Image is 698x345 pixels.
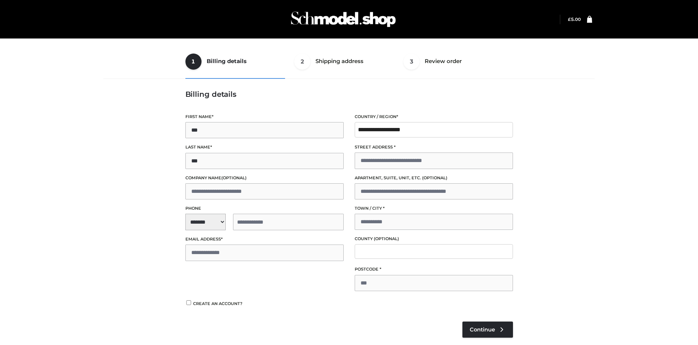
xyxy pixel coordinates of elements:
[221,175,247,180] span: (optional)
[193,301,243,306] span: Create an account?
[185,90,513,99] h3: Billing details
[355,113,513,120] label: Country / Region
[470,326,495,333] span: Continue
[568,16,581,22] bdi: 5.00
[288,5,398,34] img: Schmodel Admin 964
[355,144,513,151] label: Street address
[422,175,447,180] span: (optional)
[568,16,581,22] a: £5.00
[355,235,513,242] label: County
[185,175,344,181] label: Company name
[355,175,513,181] label: Apartment, suite, unit, etc.
[355,205,513,212] label: Town / City
[374,236,399,241] span: (optional)
[185,205,344,212] label: Phone
[568,16,571,22] span: £
[185,236,344,243] label: Email address
[185,113,344,120] label: First name
[462,322,513,338] a: Continue
[355,266,513,273] label: Postcode
[185,144,344,151] label: Last name
[185,300,192,305] input: Create an account?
